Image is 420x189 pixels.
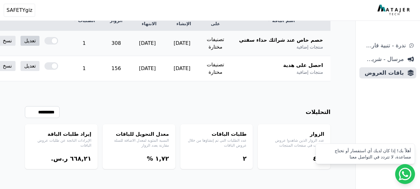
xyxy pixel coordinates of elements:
td: 1 [66,31,102,56]
span: باقات العروض [362,69,404,77]
span: خصم خاص عند شرائك حذاء سفتي [239,36,323,44]
a: تعديل [21,36,39,46]
div: أهلاً بك! إذا كان لديك أي استفسار أو تحتاج مساعدة، لا تتردد في التواصل معنا [320,148,411,160]
h3: التحليلات [306,108,330,116]
div: ٤٦٤ [264,154,324,163]
span: % [147,155,153,162]
td: تصنيفات مختارة [199,31,232,56]
td: 308 [103,31,130,56]
h4: إيراد طلبات الباقة [31,130,91,138]
p: عدد الزوار الذين شاهدوا عروض الباقات في صفحات المنتجات [264,138,324,148]
td: 156 [103,56,130,81]
span: منتجات إضافية [297,44,323,50]
bdi: ١,٧٢ [155,155,169,162]
img: MatajerTech Logo [377,5,411,16]
p: النسبة المئوية لمعدل الاضافة للسلة مقارنة بعدد الزوار [109,138,169,148]
bdi: ٦٦٨,٢١ [70,155,91,162]
td: 1 [66,56,102,81]
td: [DATE] [165,31,199,56]
span: منتجات إضافية [297,69,323,75]
a: تعديل [21,61,39,71]
span: SAFETYgiz [7,7,32,14]
span: احصل على هدية [283,62,323,69]
span: ندرة - تنبية قارب علي النفاذ [362,41,406,50]
span: مرسال - شريط دعاية [362,55,404,64]
p: عدد الطلبات التي تم إنشاؤها من خلال عروض الباقات [187,138,247,148]
td: [DATE] [130,31,165,56]
p: الإيرادات الناتجة عن طلبات عروض الباقات [31,138,91,148]
td: تصنيفات مختارة [199,56,232,81]
h4: معدل التحويل للباقات [109,130,169,138]
div: ٢ [187,154,247,163]
button: SAFETYgiz [4,4,35,17]
h4: طلبات الباقات [187,130,247,138]
td: [DATE] [165,56,199,81]
h4: الزوار [264,130,324,138]
td: [DATE] [130,56,165,81]
span: ر.س. [51,155,68,162]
